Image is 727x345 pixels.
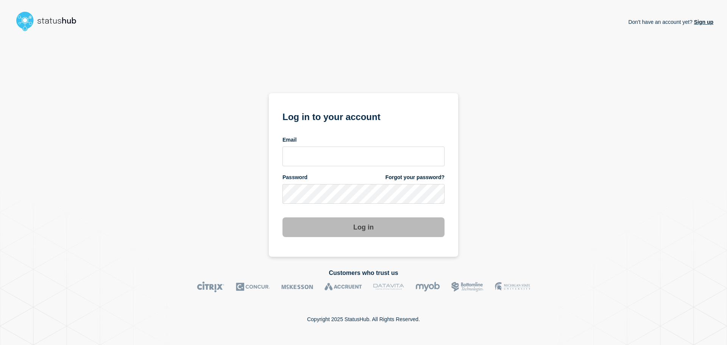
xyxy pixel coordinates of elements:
[282,174,307,181] span: Password
[324,281,362,292] img: Accruent logo
[281,281,313,292] img: McKesson logo
[197,281,225,292] img: Citrix logo
[282,184,445,204] input: password input
[415,281,440,292] img: myob logo
[373,281,404,292] img: DataVita logo
[693,19,713,25] a: Sign up
[385,174,445,181] a: Forgot your password?
[307,316,420,322] p: Copyright 2025 StatusHub. All Rights Reserved.
[14,9,86,33] img: StatusHub logo
[495,281,530,292] img: MSU logo
[282,109,445,123] h1: Log in to your account
[628,13,713,31] p: Don't have an account yet?
[282,136,296,144] span: Email
[282,217,445,237] button: Log in
[236,281,270,292] img: Concur logo
[282,147,445,166] input: email input
[451,281,484,292] img: Bottomline logo
[14,270,713,276] h2: Customers who trust us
